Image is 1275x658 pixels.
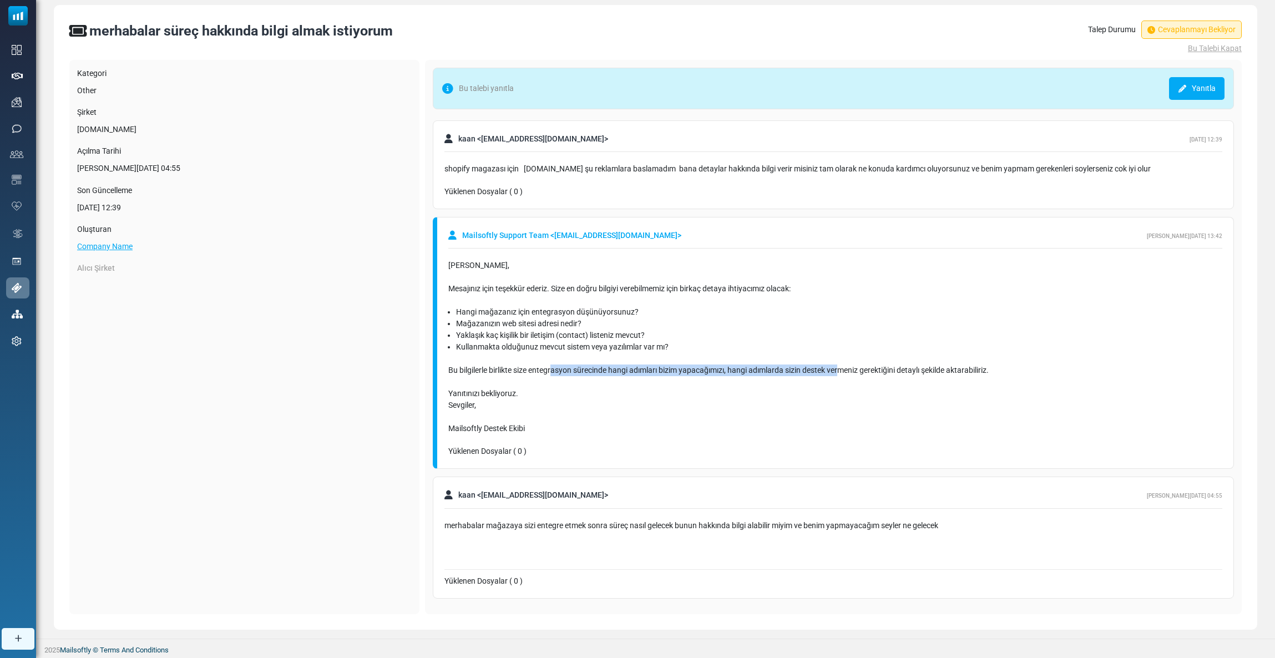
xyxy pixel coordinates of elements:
[77,185,412,196] label: Son Güncelleme
[444,520,1222,532] div: merhabalar mağazaya sizi entegre etmek sonra süreç nasıl gelecek bunun hakkında bilgi alabilir mi...
[77,68,412,79] label: Kategori
[12,45,22,55] img: dashboard-icon.svg
[1141,21,1242,39] span: Cevaplanmayı Bekliyor
[456,306,1222,318] li: Hangi mağazanız için entegrasyon düşünüyorsunuz?
[1088,43,1242,54] a: Bu Talebi Kapat
[456,318,1222,330] li: Mağazanızın web sitesi adresi nedir?
[1169,77,1225,100] a: Yanıtla
[12,336,22,346] img: settings-icon.svg
[456,341,1222,353] li: Kullanmakta olduğunuz mevcut sistem veya yazılımlar var mı?
[10,150,23,158] img: contacts-icon.svg
[12,175,22,185] img: email-templates-icon.svg
[444,163,1222,175] div: shopify magazası için [DOMAIN_NAME] şu reklamlara baslamadım bana detaylar hakkında bilgi verir m...
[444,186,1222,198] div: Yüklenen Dosyalar ( 0 )
[448,260,1222,283] div: [PERSON_NAME],
[1088,21,1242,39] div: Talep Durumu
[448,388,1222,399] div: Yanıtınızı bekliyoruz.
[1147,493,1222,499] span: [PERSON_NAME][DATE] 04:55
[12,97,22,107] img: campaigns-icon.png
[448,283,1222,306] div: Mesajınız için teşekkür ederiz. Size en doğru bilgiyi verebilmemiz için birkaç detaya ihtiyacımız...
[77,107,412,118] label: Şirket
[77,124,412,135] div: [DOMAIN_NAME]
[100,646,169,654] span: translation missing: tr.layouts.footer.terms_and_conditions
[100,646,169,654] a: Terms And Conditions
[448,365,1222,388] div: Bu bilgilerle birlikte size entegrasyon sürecinde hangi adımları bizim yapacağımızı, hangi adımla...
[77,163,412,174] div: [PERSON_NAME][DATE] 04:55
[77,242,133,251] a: Company Name
[1190,136,1222,143] span: [DATE] 12:39
[77,85,412,97] div: Other
[442,77,514,100] span: Bu talebi yanıtla
[12,227,24,240] img: workflow.svg
[1147,233,1222,239] span: [PERSON_NAME][DATE] 13:42
[458,133,608,145] span: kaan < [EMAIL_ADDRESS][DOMAIN_NAME] >
[12,283,22,293] img: support-icon-active.svg
[456,330,1222,341] li: Yaklaşık kaç kişilik bir iletişim (contact) listeniz mevcut?
[89,21,393,42] div: merhabalar süreç hakkında bilgi almak istiyorum
[462,230,681,241] span: Mailsoftly Support Team < [EMAIL_ADDRESS][DOMAIN_NAME] >
[448,399,1222,434] div: Sevgiler, Mailsoftly Destek Ekibi
[60,646,98,654] a: Mailsoftly ©
[8,6,28,26] img: mailsoftly_icon_blue_white.svg
[12,201,22,210] img: domain-health-icon.svg
[77,262,115,274] label: Alıcı Şirket
[77,202,412,214] div: [DATE] 12:39
[77,224,412,235] label: Oluşturan
[12,124,22,134] img: sms-icon.png
[444,575,1222,587] div: Yüklenen Dosyalar ( 0 )
[458,489,608,501] span: kaan < [EMAIL_ADDRESS][DOMAIN_NAME] >
[77,145,412,157] label: Açılma Tarihi
[12,256,22,266] img: landing_pages.svg
[448,446,1222,457] div: Yüklenen Dosyalar ( 0 )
